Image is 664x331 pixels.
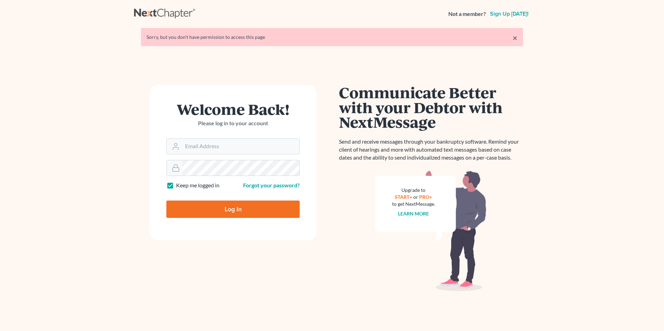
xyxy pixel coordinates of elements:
p: Send and receive messages through your bankruptcy software. Remind your client of hearings and mo... [339,138,523,162]
a: PRO+ [420,194,432,200]
a: Sign up [DATE]! [489,11,530,17]
a: × [513,34,517,42]
label: Keep me logged in [176,181,219,189]
div: Sorry, but you don't have permission to access this page [147,34,517,41]
a: Learn more [398,211,429,217]
p: Please log in to your account [166,119,300,127]
input: Log In [166,201,300,218]
strong: Not a member? [448,10,486,18]
a: START+ [395,194,413,200]
div: to get NextMessage. [392,201,435,207]
a: Forgot your password? [243,182,300,188]
div: Upgrade to [392,187,435,194]
img: nextmessage_bg-59042aed3d76b12b5cd301f8e5b87938c9018125f34e5fa2b7a6b67550977c72.svg [375,170,487,291]
h1: Communicate Better with your Debtor with NextMessage [339,85,523,129]
input: Email Address [182,139,299,154]
span: or [414,194,418,200]
h1: Welcome Back! [166,102,300,117]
